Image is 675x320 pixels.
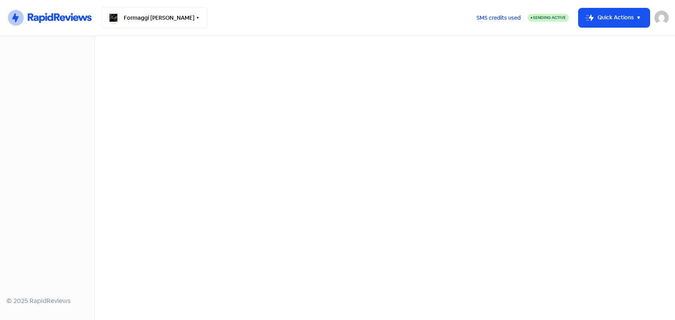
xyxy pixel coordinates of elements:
button: Formaggi [PERSON_NAME] [101,7,208,28]
span: SMS credits used [476,14,521,22]
a: Sending Active [528,13,569,22]
div: © 2025 RapidReviews [6,296,88,306]
a: SMS credits used [470,13,528,21]
span: Sending Active [533,15,566,20]
button: Quick Actions [579,8,650,27]
img: User [654,11,669,25]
